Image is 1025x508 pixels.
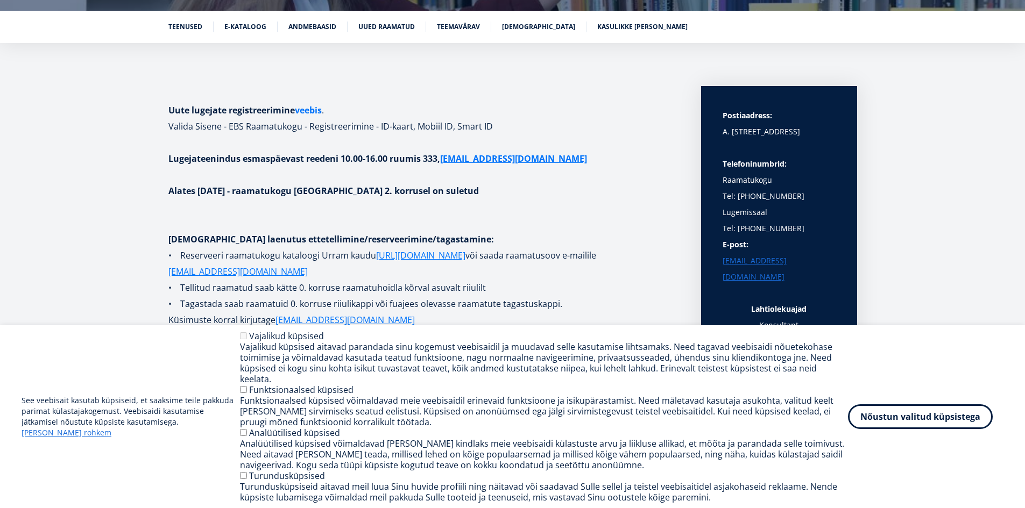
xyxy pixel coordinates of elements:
h1: . Valida Sisene - EBS Raamatukogu - Registreerimine - ID-kaart, Mobiil ID, Smart ID [168,102,680,134]
p: Tel: [PHONE_NUMBER] [723,220,836,237]
label: Analüütilised küpsised [249,427,340,439]
a: E-kataloog [224,22,266,32]
p: Konsultant (II korrus, ruum 235) E - R 9.00-16.00 [723,317,836,382]
a: Uued raamatud [358,22,415,32]
strong: Uute lugejate registreerimine [168,104,322,116]
div: Turundusküpsiseid aitavad meil luua Sinu huvide profiili ning näitavad või saadavad Sulle sellel ... [240,481,848,503]
a: [EMAIL_ADDRESS][DOMAIN_NAME] [275,312,415,328]
p: • Tagastada saab raamatuid 0. korruse riiulikappi või fuajees olevasse raamatute tagastuskappi. [168,296,680,312]
a: Teemavärav [437,22,480,32]
label: Turundusküpsised [249,470,325,482]
a: [EMAIL_ADDRESS][DOMAIN_NAME] [723,253,836,285]
p: See veebisait kasutab küpsiseid, et saaksime teile pakkuda parimat külastajakogemust. Veebisaidi ... [22,395,240,438]
strong: Telefoninumbrid: [723,159,787,169]
p: A. [STREET_ADDRESS] [723,124,836,140]
a: Kasulikke [PERSON_NAME] [597,22,688,32]
button: Nõustun valitud küpsistega [848,404,993,429]
a: [EMAIL_ADDRESS][DOMAIN_NAME] [168,263,308,280]
div: Vajalikud küpsised aitavad parandada sinu kogemust veebisaidil ja muudavad selle kasutamise lihts... [240,341,848,384]
label: Funktsionaalsed küpsised [249,384,354,396]
a: veebis [295,102,322,118]
p: Küsimuste korral kirjutage [168,312,680,328]
p: • Reserveeri raamatukogu kataloogi Urram kaudu või saada raamatusoov e-mailile [168,247,680,280]
p: • Tellitud raamatud saab kätte 0. korruse raamatuhoidla kõrval asuvalt riiulilt [168,280,680,296]
a: Teenused [168,22,202,32]
div: Funktsionaalsed küpsised võimaldavad meie veebisaidil erinevaid funktsioone ja isikupärastamist. ... [240,395,848,427]
p: Raamatukogu [723,156,836,188]
div: Analüütilised küpsised võimaldavad [PERSON_NAME] kindlaks meie veebisaidi külastuste arvu ja liik... [240,438,848,470]
strong: Postiaadress: [723,110,772,120]
p: Tel: [PHONE_NUMBER] Lugemissaal [723,188,836,220]
strong: Alates [DATE] - raamatukogu [GEOGRAPHIC_DATA] 2. korrusel on suletud [168,185,479,197]
strong: [DEMOGRAPHIC_DATA] laenutus ettetellimine/reserveerimine/tagastamine: [168,233,494,245]
strong: Lugejateenindus esmaspäevast reedeni 10.00-16.00 ruumis 333, [168,153,587,164]
a: [EMAIL_ADDRESS][DOMAIN_NAME] [440,151,587,167]
a: [DEMOGRAPHIC_DATA] [502,22,575,32]
a: Andmebaasid [288,22,336,32]
a: [URL][DOMAIN_NAME] [376,247,465,263]
label: Vajalikud küpsised [249,330,324,342]
strong: E-post: [723,239,748,249]
a: [PERSON_NAME] rohkem [22,427,111,438]
strong: Lahtiolekuajad [751,304,807,314]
